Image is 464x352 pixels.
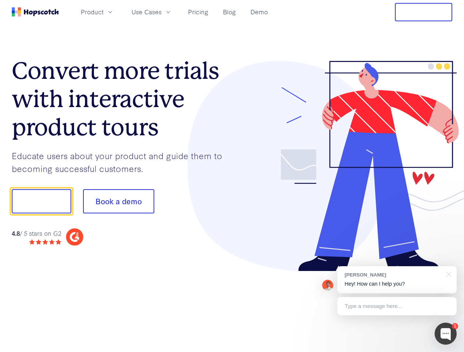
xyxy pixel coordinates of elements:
button: Free Trial [395,3,452,21]
button: Show me! [12,189,71,213]
a: Home [12,7,59,16]
button: Product [76,6,118,18]
a: Blog [220,6,239,18]
p: Hey! How can I help you? [345,280,449,288]
img: Mark Spera [322,280,333,291]
p: Educate users about your product and guide them to becoming successful customers. [12,149,232,175]
h1: Convert more trials with interactive product tours [12,57,232,141]
div: Type a message here... [337,297,457,315]
strong: 4.8 [12,229,20,237]
a: Pricing [185,6,211,18]
a: Demo [248,6,271,18]
span: Product [81,7,104,16]
div: / 5 stars on G2 [12,229,61,238]
span: Use Cases [132,7,162,16]
div: [PERSON_NAME] [345,271,442,278]
button: Book a demo [83,189,154,213]
button: Use Cases [127,6,176,18]
div: 1 [452,323,458,329]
